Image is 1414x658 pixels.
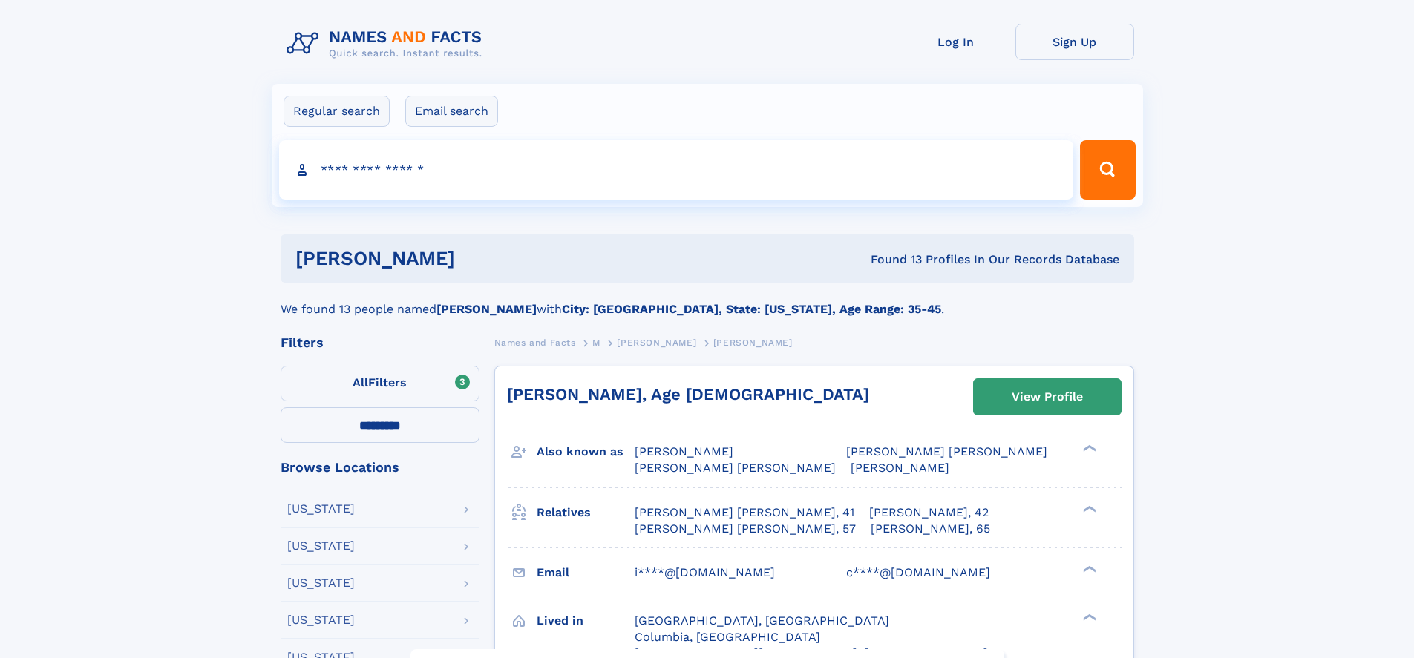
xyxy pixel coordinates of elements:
[1079,504,1097,513] div: ❯
[562,302,941,316] b: City: [GEOGRAPHIC_DATA], State: [US_STATE], Age Range: 35-45
[281,283,1134,318] div: We found 13 people named with .
[974,379,1121,415] a: View Profile
[287,540,355,552] div: [US_STATE]
[617,338,696,348] span: [PERSON_NAME]
[1079,564,1097,573] div: ❯
[287,614,355,626] div: [US_STATE]
[1079,612,1097,622] div: ❯
[287,503,355,515] div: [US_STATE]
[284,96,390,127] label: Regular search
[592,333,600,352] a: M
[436,302,537,316] b: [PERSON_NAME]
[635,461,836,475] span: [PERSON_NAME] [PERSON_NAME]
[869,504,989,521] a: [PERSON_NAME], 42
[537,560,635,585] h3: Email
[1012,380,1083,414] div: View Profile
[537,500,635,525] h3: Relatives
[617,333,696,352] a: [PERSON_NAME]
[713,338,793,348] span: [PERSON_NAME]
[846,444,1047,458] span: [PERSON_NAME] [PERSON_NAME]
[287,577,355,589] div: [US_STATE]
[851,461,949,475] span: [PERSON_NAME]
[353,375,368,389] span: All
[537,608,635,634] h3: Lived in
[1015,24,1134,60] a: Sign Up
[281,366,479,401] label: Filters
[897,24,1015,60] a: Log In
[281,24,494,64] img: Logo Names and Facts
[494,333,576,352] a: Names and Facts
[635,630,820,644] span: Columbia, [GEOGRAPHIC_DATA]
[281,336,479,349] div: Filters
[635,444,733,458] span: [PERSON_NAME]
[635,521,856,537] a: [PERSON_NAME] [PERSON_NAME], 57
[1079,444,1097,453] div: ❯
[635,613,889,628] span: [GEOGRAPHIC_DATA], [GEOGRAPHIC_DATA]
[281,461,479,474] div: Browse Locations
[537,439,635,464] h3: Also known as
[871,521,990,537] a: [PERSON_NAME], 65
[405,96,498,127] label: Email search
[663,251,1119,268] div: Found 13 Profiles In Our Records Database
[507,385,869,404] a: [PERSON_NAME], Age [DEMOGRAPHIC_DATA]
[295,249,663,268] h1: [PERSON_NAME]
[279,140,1074,200] input: search input
[592,338,600,348] span: M
[635,504,854,521] a: [PERSON_NAME] [PERSON_NAME], 41
[1080,140,1135,200] button: Search Button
